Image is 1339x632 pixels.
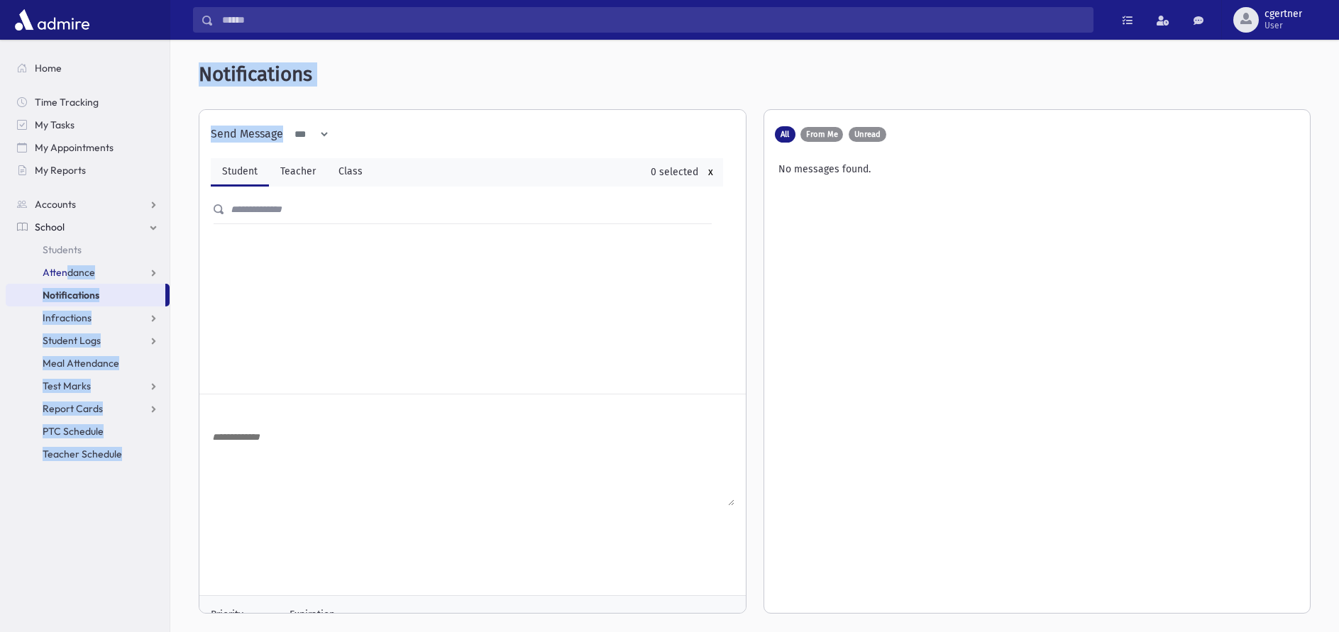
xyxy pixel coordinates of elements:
span: Home [35,62,62,74]
span: My Appointments [35,141,114,154]
span: Report Cards [43,402,103,415]
a: Test Marks [6,375,170,397]
a: Teacher Schedule [6,443,170,465]
label: Priority [211,607,243,622]
span: cgertner [1264,9,1302,20]
span: Student Logs [43,334,101,347]
a: PTC Schedule [6,420,170,443]
a: Teacher [269,158,327,187]
span: Accounts [35,198,76,211]
label: Expiration [290,607,335,622]
span: Test Marks [43,379,91,392]
div: Send Message [211,126,283,143]
a: Meal Attendance [6,352,170,375]
span: From Me [806,131,838,138]
span: Meal Attendance [43,357,119,370]
a: Infractions [6,306,170,329]
a: Report Cards [6,397,170,420]
span: School [35,221,65,233]
span: Notifications [43,289,99,301]
span: My Tasks [35,118,75,131]
div: AdntfToShow [776,127,886,142]
div: No messages found. [776,156,1299,177]
a: My Reports [6,159,170,182]
input: Search [214,7,1093,33]
span: Unread [854,131,881,138]
span: Notifications [199,62,312,87]
span: PTC Schedule [43,425,104,438]
a: Home [6,57,170,79]
a: My Tasks [6,113,170,136]
a: Class [327,158,374,187]
span: All [781,131,789,138]
span: User [1264,20,1302,31]
a: School [6,216,170,238]
span: My Reports [35,164,86,177]
span: Teacher Schedule [43,448,122,460]
span: Time Tracking [35,96,99,109]
span: Attendance [43,266,95,279]
a: Notifications [6,284,165,306]
button: x [704,164,717,180]
a: Accounts [6,193,170,216]
a: Time Tracking [6,91,170,113]
img: AdmirePro [11,6,93,34]
a: My Appointments [6,136,170,159]
a: Student Logs [6,329,170,352]
span: Infractions [43,311,92,324]
a: Student [211,158,269,187]
span: Students [43,243,82,256]
a: Students [6,238,170,261]
div: 0 selected [651,165,698,179]
a: Attendance [6,261,170,284]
